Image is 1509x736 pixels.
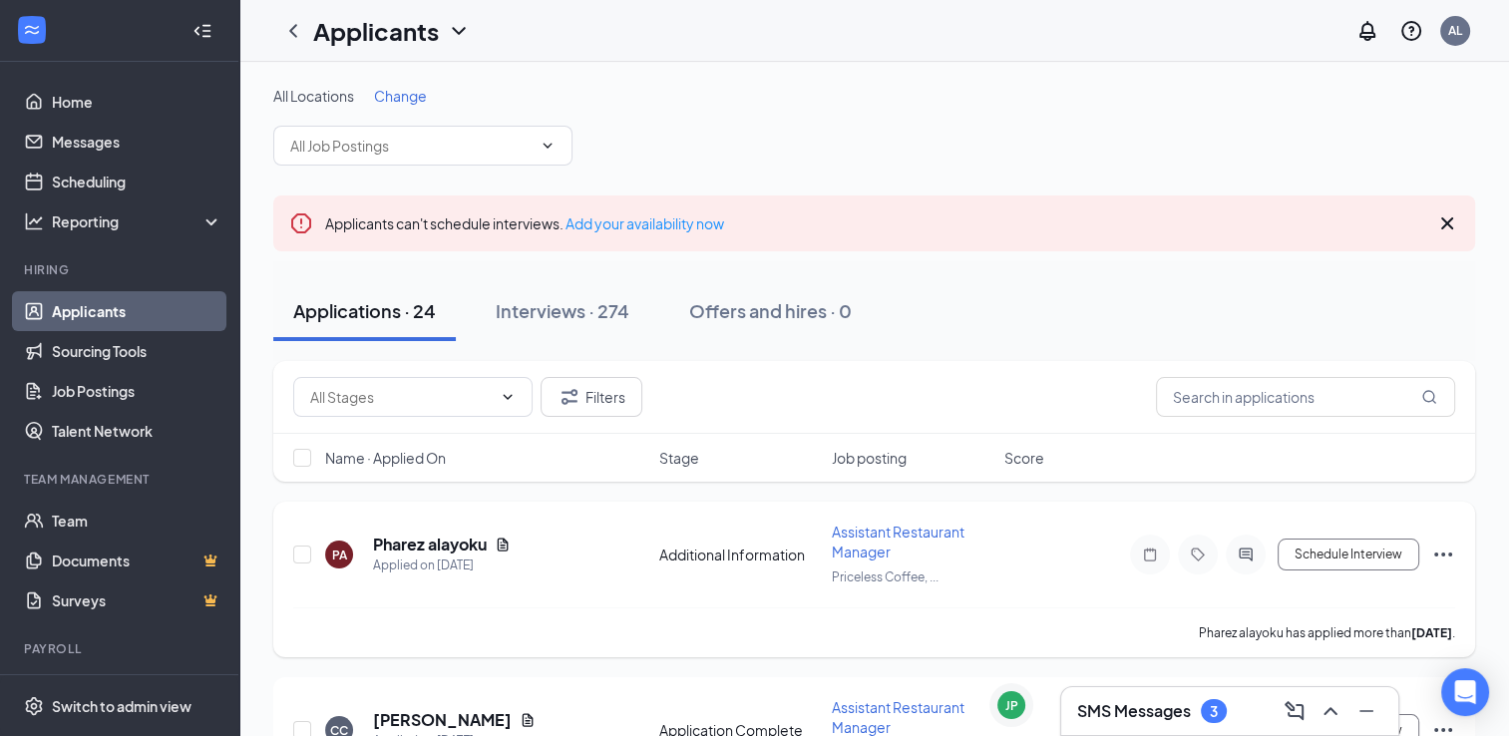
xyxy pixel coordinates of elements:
[332,547,347,563] div: PA
[1431,543,1455,566] svg: Ellipses
[52,541,222,580] a: DocumentsCrown
[1004,448,1044,468] span: Score
[52,82,222,122] a: Home
[373,534,487,555] h5: Pharez alayoku
[832,698,964,736] span: Assistant Restaurant Manager
[52,501,222,541] a: Team
[52,331,222,371] a: Sourcing Tools
[1077,700,1191,722] h3: SMS Messages
[1138,547,1162,562] svg: Note
[659,448,699,468] span: Stage
[659,545,820,564] div: Additional Information
[325,214,724,232] span: Applicants can't schedule interviews.
[325,448,446,468] span: Name · Applied On
[289,211,313,235] svg: Error
[24,211,44,231] svg: Analysis
[1279,695,1311,727] button: ComposeMessage
[495,537,511,552] svg: Document
[447,19,471,43] svg: ChevronDown
[1448,22,1462,39] div: AL
[293,298,436,323] div: Applications · 24
[52,122,222,162] a: Messages
[520,712,536,728] svg: Document
[273,87,354,105] span: All Locations
[496,298,629,323] div: Interviews · 274
[52,371,222,411] a: Job Postings
[290,135,532,157] input: All Job Postings
[541,377,642,417] button: Filter Filters
[1283,699,1307,723] svg: ComposeMessage
[566,214,724,232] a: Add your availability now
[374,87,427,105] span: Change
[1210,703,1218,720] div: 3
[540,138,556,154] svg: ChevronDown
[1399,19,1423,43] svg: QuestionInfo
[24,696,44,716] svg: Settings
[24,261,218,278] div: Hiring
[1315,695,1346,727] button: ChevronUp
[1354,699,1378,723] svg: Minimize
[500,389,516,405] svg: ChevronDown
[52,162,222,201] a: Scheduling
[313,14,439,48] h1: Applicants
[689,298,852,323] div: Offers and hires · 0
[24,471,218,488] div: Team Management
[1435,211,1459,235] svg: Cross
[373,709,512,731] h5: [PERSON_NAME]
[1199,624,1455,641] p: Pharez alayoku has applied more than .
[52,696,191,716] div: Switch to admin view
[1355,19,1379,43] svg: Notifications
[832,448,907,468] span: Job posting
[1278,539,1419,570] button: Schedule Interview
[24,640,218,657] div: Payroll
[1441,668,1489,716] div: Open Intercom Messenger
[1421,389,1437,405] svg: MagnifyingGlass
[832,523,964,560] span: Assistant Restaurant Manager
[192,21,212,41] svg: Collapse
[1411,625,1452,640] b: [DATE]
[1234,547,1258,562] svg: ActiveChat
[52,211,223,231] div: Reporting
[558,385,581,409] svg: Filter
[1350,695,1382,727] button: Minimize
[52,291,222,331] a: Applicants
[52,670,222,710] a: PayrollCrown
[1186,547,1210,562] svg: Tag
[310,386,492,408] input: All Stages
[832,569,939,584] span: Priceless Coffee, ...
[52,411,222,451] a: Talent Network
[281,19,305,43] svg: ChevronLeft
[1319,699,1342,723] svg: ChevronUp
[1005,697,1018,714] div: JP
[22,20,42,40] svg: WorkstreamLogo
[373,555,511,575] div: Applied on [DATE]
[1156,377,1455,417] input: Search in applications
[52,580,222,620] a: SurveysCrown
